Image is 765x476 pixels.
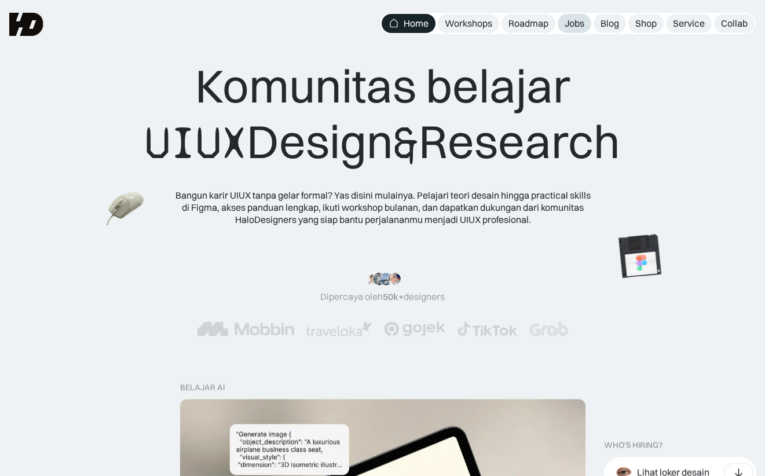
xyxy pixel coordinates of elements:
a: Shop [628,14,664,33]
div: Blog [601,17,619,30]
div: Workshops [445,17,492,30]
a: Roadmap [502,14,555,33]
div: WHO’S HIRING? [604,441,662,451]
div: Komunitas belajar Design Research [145,58,620,171]
a: Jobs [558,14,591,33]
div: Roadmap [508,17,548,30]
a: Workshops [438,14,499,33]
span: & [393,115,419,171]
a: Collab [714,14,755,33]
div: Bangun karir UIUX tanpa gelar formal? Yas disini mulainya. Pelajari teori desain hingga practical... [174,189,591,225]
div: belajar ai [180,383,225,393]
div: Home [404,17,429,30]
div: Collab [721,17,748,30]
div: Dipercaya oleh designers [320,291,445,303]
div: Service [673,17,705,30]
a: Service [666,14,712,33]
a: Blog [594,14,626,33]
div: Jobs [565,17,584,30]
a: Home [382,14,435,33]
div: Shop [635,17,657,30]
span: UIUX [145,115,247,171]
span: 50k+ [383,291,404,302]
